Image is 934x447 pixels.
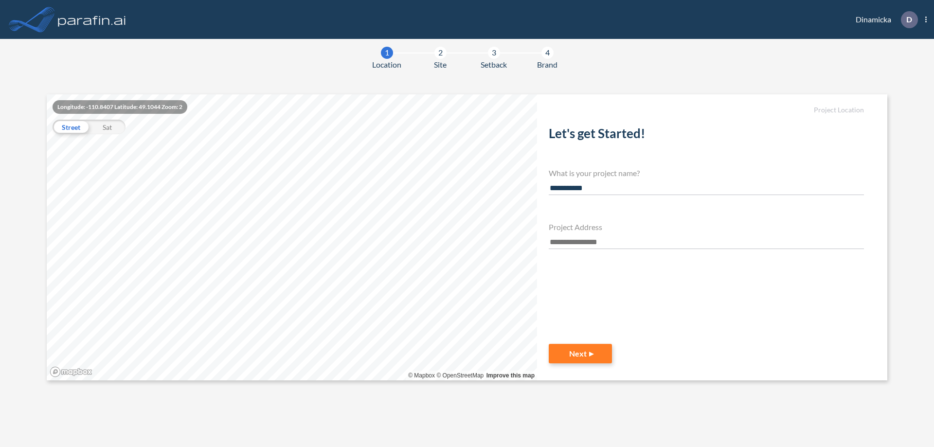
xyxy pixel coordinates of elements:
canvas: Map [47,94,537,380]
img: logo [56,10,128,29]
h2: Let's get Started! [549,126,864,145]
span: Brand [537,59,557,71]
p: D [906,15,912,24]
span: Setback [481,59,507,71]
a: Mapbox homepage [50,366,92,377]
span: Site [434,59,447,71]
div: Street [53,120,89,134]
div: 1 [381,47,393,59]
h4: What is your project name? [549,168,864,178]
a: Mapbox [408,372,435,379]
div: Sat [89,120,126,134]
div: 3 [488,47,500,59]
h5: Project Location [549,106,864,114]
div: 4 [541,47,554,59]
a: OpenStreetMap [436,372,484,379]
h4: Project Address [549,222,864,232]
div: Longitude: -110.8407 Latitude: 49.1044 Zoom: 2 [53,100,187,114]
span: Location [372,59,401,71]
a: Improve this map [486,372,535,379]
div: 2 [434,47,447,59]
button: Next [549,344,612,363]
div: Dinamicka [841,11,927,28]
